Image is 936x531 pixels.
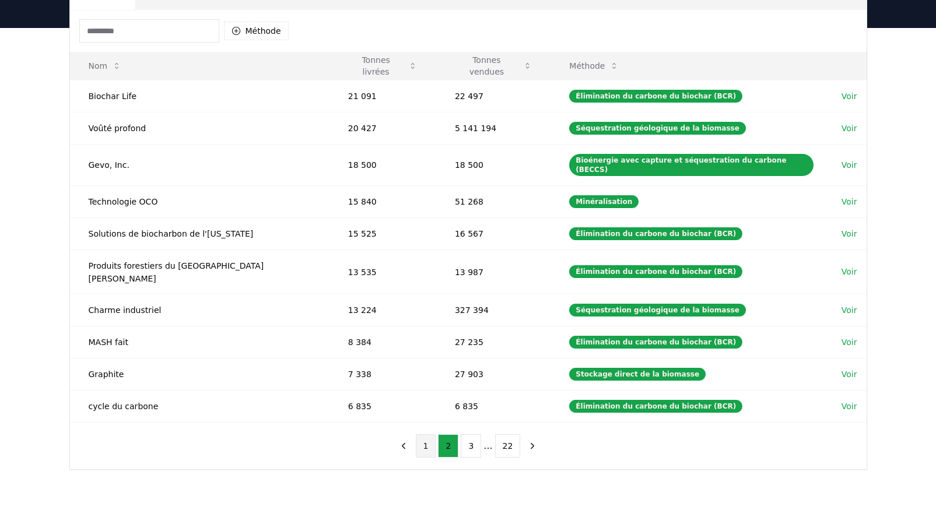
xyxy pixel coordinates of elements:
font: Voir [842,124,857,133]
font: 16 567 [455,229,483,238]
font: 18 500 [348,160,377,170]
a: Voir [842,90,857,102]
button: Nom [79,54,131,78]
font: MASH fait [89,337,128,347]
font: Voir [842,402,857,411]
button: Méthode [560,54,628,78]
font: Séquestration géologique de la biomasse [576,124,739,132]
font: Gevo, Inc. [89,160,129,170]
font: cycle du carbone [89,402,159,411]
font: 7 338 [348,370,371,379]
button: 22 [495,434,521,458]
font: 1 [423,441,429,451]
button: page précédente [394,434,413,458]
font: Élimination du carbone du biochar (BCR) [576,268,736,276]
font: 15 840 [348,197,377,206]
font: 13 535 [348,268,377,277]
font: Nom [89,61,108,71]
a: Voir [842,400,857,412]
font: Voûté profond [89,124,146,133]
font: Méthode [569,61,605,71]
font: Élimination du carbone du biochar (BCR) [576,92,736,100]
button: 1 [416,434,436,458]
button: 2 [438,434,458,458]
font: Séquestration géologique de la biomasse [576,306,739,314]
font: 22 [503,441,513,451]
font: Voir [842,92,857,101]
font: Voir [842,197,857,206]
a: Voir [842,196,857,208]
font: ... [483,440,492,451]
font: Élimination du carbone du biochar (BCR) [576,402,736,410]
button: Tonnes livrées [339,54,427,78]
font: 18 500 [455,160,483,170]
font: 22 497 [455,92,483,101]
button: 3 [461,434,481,458]
font: 27 903 [455,370,483,379]
font: 20 427 [348,124,377,133]
a: Voir [842,266,857,277]
font: Biochar Life [89,92,137,101]
font: 13 987 [455,268,483,277]
font: 15 525 [348,229,377,238]
font: Voir [842,370,857,379]
button: Méthode [224,22,289,40]
font: Technologie OCO [89,197,158,206]
font: Solutions de biocharbon de l'[US_STATE] [89,229,254,238]
font: 2 [446,441,451,451]
font: Voir [842,305,857,315]
font: Produits forestiers du [GEOGRAPHIC_DATA][PERSON_NAME] [89,261,264,283]
font: Méthode [246,26,281,36]
font: 21 091 [348,92,377,101]
font: Graphite [89,370,124,379]
font: 3 [468,441,474,451]
font: 6 835 [348,402,371,411]
button: page suivante [523,434,542,458]
font: 8 384 [348,337,371,347]
font: Charme industriel [89,305,162,315]
font: 13 224 [348,305,377,315]
font: 6 835 [455,402,478,411]
a: Voir [842,368,857,380]
font: 5 141 194 [455,124,496,133]
font: Élimination du carbone du biochar (BCR) [576,338,736,346]
font: Voir [842,337,857,347]
font: 51 268 [455,197,483,206]
font: Voir [842,267,857,276]
button: Tonnes vendues [446,54,541,78]
font: 27 235 [455,337,483,347]
a: Voir [842,122,857,134]
a: Voir [842,336,857,348]
font: Élimination du carbone du biochar (BCR) [576,230,736,238]
font: Stockage direct de la biomasse [576,370,699,378]
font: Voir [842,160,857,170]
font: Bioénergie avec capture et séquestration du carbone (BECCS) [576,156,786,174]
font: Voir [842,229,857,238]
a: Voir [842,159,857,171]
font: Tonnes livrées [362,55,390,76]
a: Voir [842,304,857,316]
font: Minéralisation [576,198,632,206]
font: 327 394 [455,305,489,315]
font: Tonnes vendues [469,55,504,76]
a: Voir [842,228,857,240]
